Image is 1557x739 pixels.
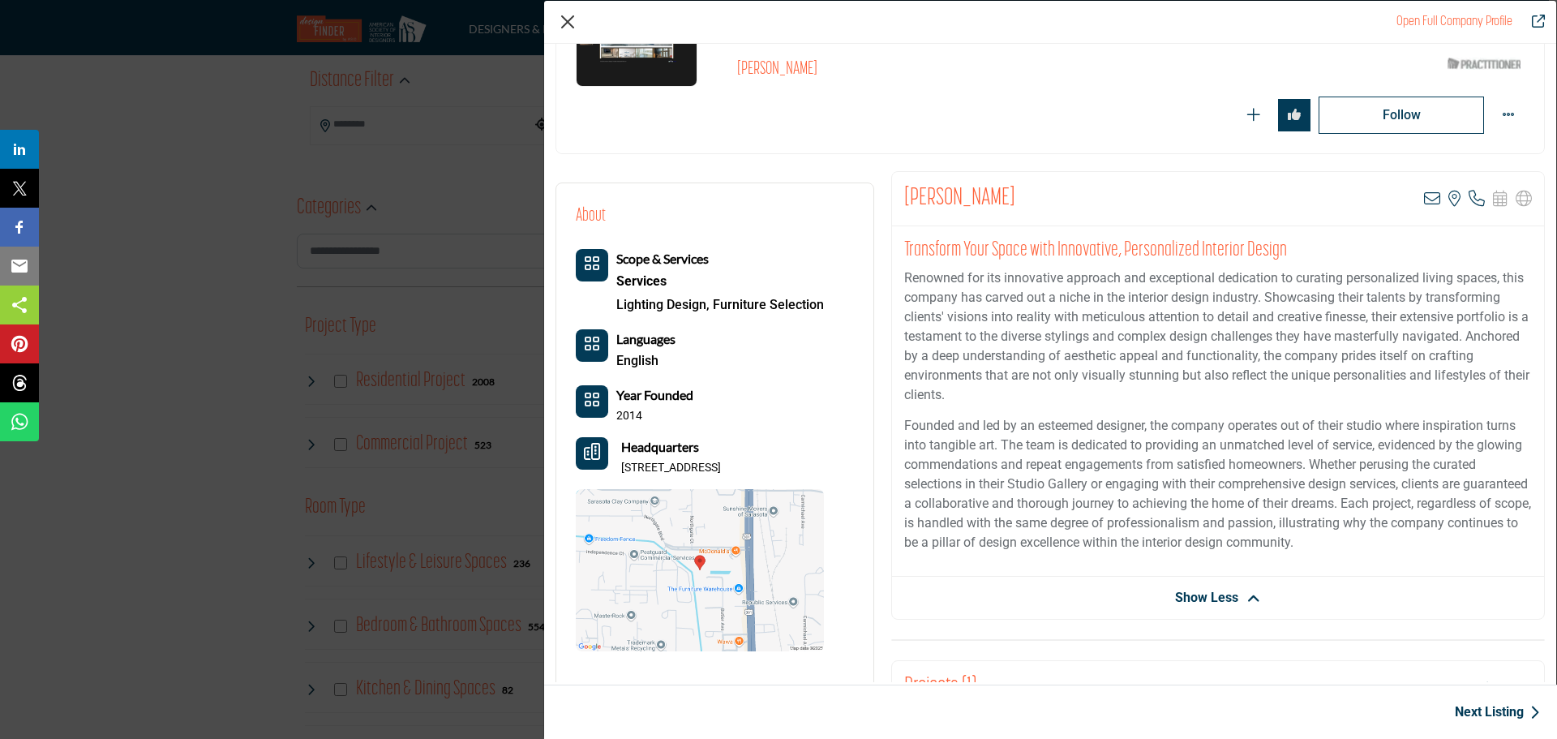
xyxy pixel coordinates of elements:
b: Scope & Services [616,251,709,266]
a: Furniture Selection [713,297,824,312]
span: Show Less [1175,588,1238,608]
div: Interior and exterior spaces including lighting, layouts, furnishings, accessories, artwork, land... [616,269,824,294]
h2: Projects (1) [904,673,976,702]
button: Redirect to login page [1278,99,1310,131]
a: Services [616,269,824,294]
a: Languages [616,332,676,347]
p: Founded and led by an esteemed designer, the company operates out of their studio where inspirati... [904,416,1532,552]
button: Close [555,10,580,34]
button: Headquarter icon [576,437,608,470]
b: Headquarters [621,437,699,457]
b: Languages [616,331,676,346]
h2: Transform Your Space with Innovative, Personalized Interior Design [904,238,1532,263]
h2: [PERSON_NAME] [737,59,1183,80]
button: Category Icon [576,329,608,362]
a: Scope & Services [616,251,709,267]
button: No of member icon [576,385,608,418]
p: [STREET_ADDRESS] [621,460,721,476]
a: Redirect to amani-makarita [1521,12,1545,32]
b: Year Founded [616,385,693,405]
p: Renowned for its innovative approach and exceptional dedication to curating personalized living s... [904,269,1532,405]
img: Location Map [576,489,824,651]
a: Lighting Design, [616,297,710,312]
a: Next Listing [1455,702,1540,722]
img: ASID Qualified Practitioners [1448,54,1521,74]
button: Redirect to login page [1237,99,1270,131]
h2: Amani Makarita [904,184,1015,213]
button: More Options [1492,99,1525,131]
p: 2014 [616,408,642,424]
h2: About [576,203,606,230]
a: View All [1478,678,1532,698]
a: English [616,353,658,368]
a: Redirect to amani-makarita [1396,15,1512,28]
button: Category Icon [576,249,608,281]
button: Redirect to login [1319,97,1484,134]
